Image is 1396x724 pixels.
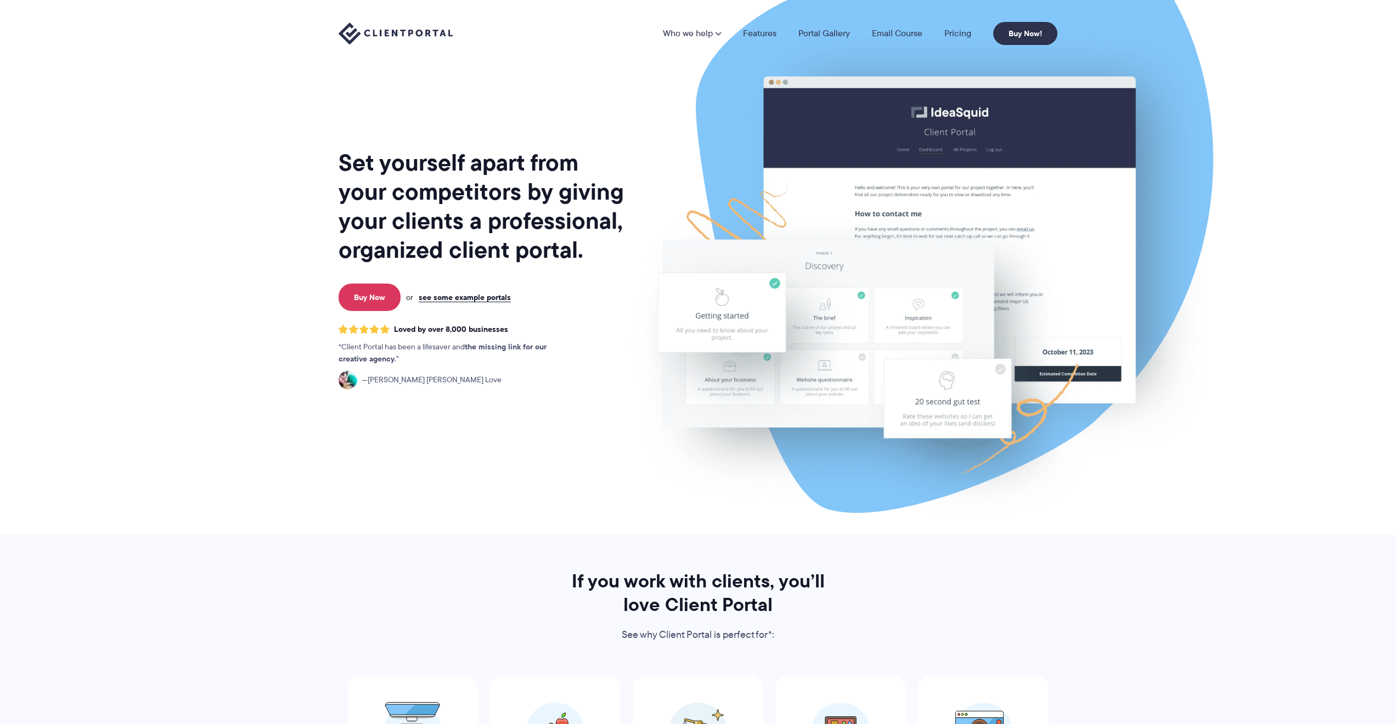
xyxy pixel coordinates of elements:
p: See why Client Portal is perfect for*: [556,627,840,643]
h2: If you work with clients, you’ll love Client Portal [556,569,840,616]
a: see some example portals [419,292,511,302]
span: [PERSON_NAME] [PERSON_NAME] Love [362,374,502,386]
a: Buy Now! [993,22,1057,45]
a: Buy Now [339,284,401,311]
a: Pricing [944,29,971,38]
a: Who we help [663,29,721,38]
a: Features [743,29,776,38]
h1: Set yourself apart from your competitors by giving your clients a professional, organized client ... [339,148,626,264]
a: Email Course [872,29,922,38]
p: Client Portal has been a lifesaver and . [339,341,569,365]
span: or [406,292,413,302]
strong: the missing link for our creative agency [339,341,547,365]
a: Portal Gallery [798,29,850,38]
span: Loved by over 8,000 businesses [394,325,508,334]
